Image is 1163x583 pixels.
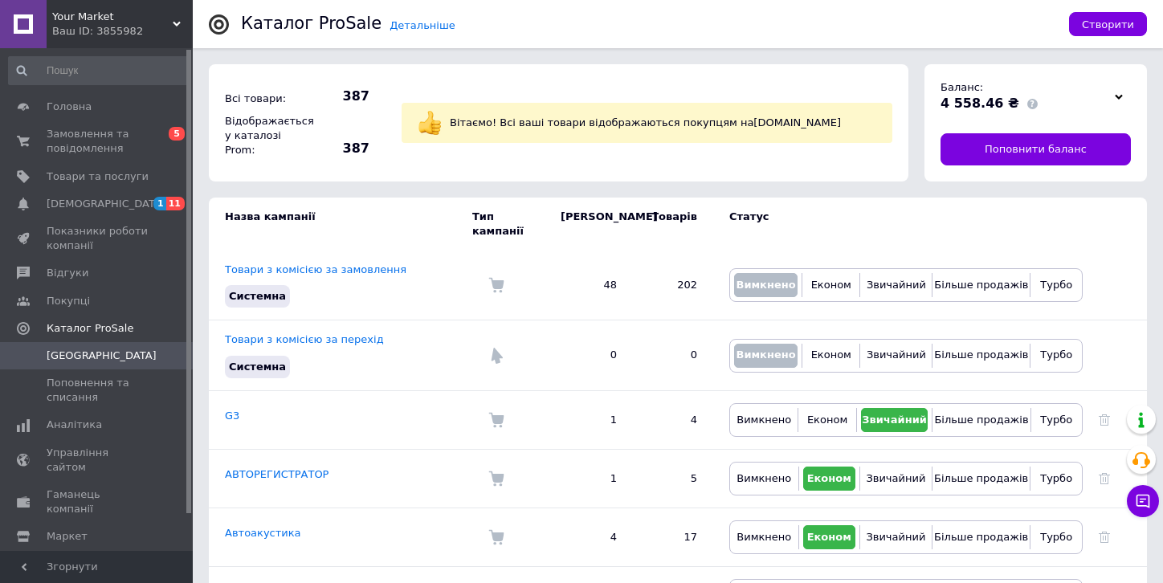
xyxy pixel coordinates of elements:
span: Показники роботи компанії [47,224,149,253]
span: Більше продажів [934,279,1028,291]
button: Чат з покупцем [1127,485,1159,517]
span: Каталог ProSale [47,321,133,336]
td: 202 [633,251,713,320]
span: 1 [153,197,166,210]
span: Відгуки [47,266,88,280]
button: Турбо [1035,408,1078,432]
span: 5 [169,127,185,141]
button: Вимкнено [734,525,794,549]
button: Турбо [1034,344,1078,368]
span: Управління сайтом [47,446,149,475]
a: Поповнити баланс [941,133,1131,165]
img: Комісія за замовлення [488,412,504,428]
span: Головна [47,100,92,114]
button: Вимкнено [734,408,794,432]
button: Економ [806,344,855,368]
img: Комісія за замовлення [488,277,504,293]
button: Більше продажів [937,273,1026,297]
a: G3 [225,410,239,422]
span: 387 [313,88,369,105]
span: Звичайний [866,472,925,484]
td: Товарів [633,198,713,251]
button: Більше продажів [937,525,1026,549]
img: Комісія за замовлення [488,529,504,545]
div: Ваш ID: 3855982 [52,24,193,39]
span: Гаманець компанії [47,487,149,516]
span: Аналітика [47,418,102,432]
a: Видалити [1099,531,1110,543]
span: Більше продажів [934,414,1028,426]
td: Тип кампанії [472,198,545,251]
span: Замовлення та повідомлення [47,127,149,156]
span: Економ [807,531,851,543]
td: 48 [545,251,633,320]
a: Видалити [1099,472,1110,484]
button: Звичайний [864,344,928,368]
img: Комісія за перехід [488,348,504,364]
span: [GEOGRAPHIC_DATA] [47,349,157,363]
td: 4 [633,390,713,449]
span: Більше продажів [934,349,1028,361]
span: Your Market [52,10,173,24]
div: Каталог ProSale [241,15,382,32]
td: 1 [545,390,633,449]
span: Економ [807,472,851,484]
div: Вітаємо! Всі ваші товари відображаються покупцям на [DOMAIN_NAME] [446,112,880,134]
button: Економ [802,408,851,432]
span: Товари та послуги [47,169,149,184]
span: Вимкнено [737,531,791,543]
td: Назва кампанії [209,198,472,251]
span: 387 [313,140,369,157]
span: 4 558.46 ₴ [941,96,1019,111]
img: :+1: [418,111,442,135]
span: Економ [811,349,851,361]
span: Системна [229,290,286,302]
button: Звичайний [861,408,928,432]
span: Баланс: [941,81,983,93]
button: Турбо [1034,525,1078,549]
button: Економ [803,525,855,549]
a: Детальніше [390,19,455,31]
td: Статус [713,198,1083,251]
button: Більше продажів [937,344,1026,368]
span: Економ [811,279,851,291]
span: Більше продажів [934,531,1028,543]
td: 5 [633,449,713,508]
span: Вимкнено [736,349,795,361]
td: 0 [633,320,713,390]
button: Вимкнено [734,467,794,491]
span: Поповнити баланс [985,142,1087,157]
span: Покупці [47,294,90,308]
span: Звичайний [867,279,926,291]
a: Видалити [1099,414,1110,426]
a: Товари з комісією за перехід [225,333,384,345]
span: Вимкнено [737,472,791,484]
span: Економ [807,414,847,426]
span: 11 [166,197,185,210]
span: Звичайний [866,531,925,543]
a: Товари з комісією за замовлення [225,263,406,275]
span: Створити [1082,18,1134,31]
span: Турбо [1040,349,1072,361]
span: Турбо [1040,531,1072,543]
a: АВТОРЕГИСТРАТОР [225,468,328,480]
span: Маркет [47,529,88,544]
button: Більше продажів [937,467,1026,491]
button: Звичайний [864,273,928,297]
td: 0 [545,320,633,390]
button: Вимкнено [734,273,798,297]
button: Турбо [1034,273,1078,297]
span: Більше продажів [934,472,1028,484]
span: Звичайний [867,349,926,361]
span: Вимкнено [737,414,791,426]
button: Турбо [1034,467,1078,491]
span: Турбо [1040,414,1072,426]
button: Створити [1069,12,1147,36]
span: [DEMOGRAPHIC_DATA] [47,197,165,211]
button: Економ [806,273,855,297]
td: 4 [545,508,633,566]
div: Всі товари: [221,88,309,110]
div: Відображається у каталозі Prom: [221,110,309,162]
button: Звичайний [864,525,928,549]
button: Економ [803,467,855,491]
